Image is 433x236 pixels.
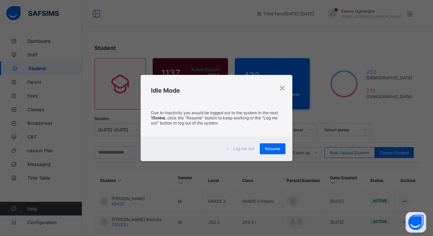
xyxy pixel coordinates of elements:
[406,212,426,233] button: Open asap
[279,82,285,93] div: ×
[151,110,282,126] p: Due to inactivity you would be logged out to the system in the next , click the "Resume" button t...
[265,146,280,151] span: Resume
[151,115,165,120] strong: 15mins
[233,146,254,151] span: Log me out
[151,87,282,94] h2: Idle Mode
